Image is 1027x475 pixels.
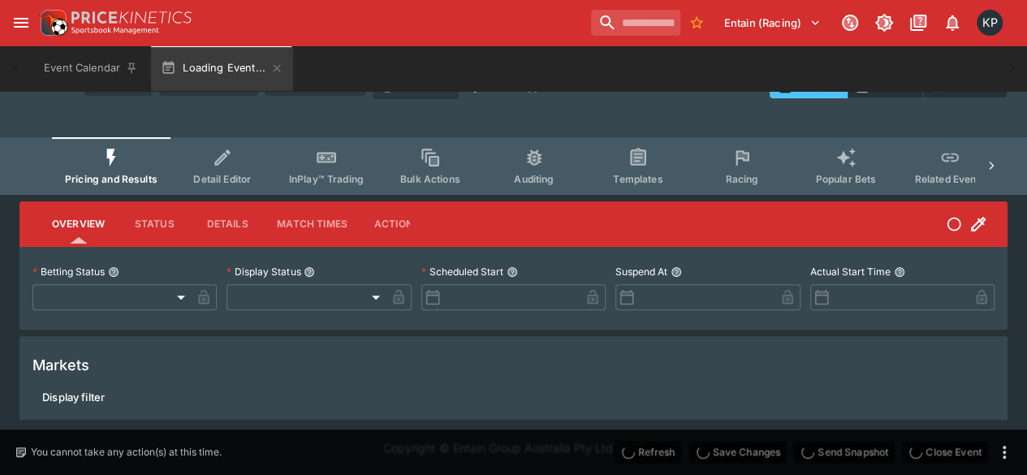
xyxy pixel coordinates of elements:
[835,8,865,37] button: Connected to PK
[591,10,680,36] input: search
[725,173,758,185] span: Racing
[894,266,905,278] button: Actual Start Time
[938,8,967,37] button: Notifications
[810,265,891,279] p: Actual Start Time
[108,266,119,278] button: Betting Status
[507,266,518,278] button: Scheduled Start
[32,265,105,279] p: Betting Status
[71,11,192,24] img: PriceKinetics
[71,27,159,34] img: Sportsbook Management
[914,173,985,185] span: Related Events
[421,265,503,279] p: Scheduled Start
[400,173,460,185] span: Bulk Actions
[869,8,899,37] button: Toggle light/dark mode
[904,8,933,37] button: Documentation
[32,356,89,374] h5: Markets
[151,45,293,91] button: Loading Event...
[118,205,191,244] button: Status
[34,45,148,91] button: Event Calendar
[684,10,710,36] button: No Bookmarks
[360,205,434,244] button: Actions
[977,10,1003,36] div: Kedar Pandit
[36,6,68,39] img: PriceKinetics Logo
[227,265,300,279] p: Display Status
[714,10,831,36] button: Select Tenant
[65,173,158,185] span: Pricing and Results
[972,5,1008,41] button: Kedar Pandit
[193,173,251,185] span: Detail Editor
[52,137,975,195] div: Event type filters
[671,266,682,278] button: Suspend At
[264,205,360,244] button: Match Times
[615,265,667,279] p: Suspend At
[995,443,1014,462] button: more
[514,173,554,185] span: Auditing
[39,205,118,244] button: Overview
[613,173,662,185] span: Templates
[191,205,264,244] button: Details
[32,384,114,410] button: Display filter
[304,266,315,278] button: Display Status
[31,445,222,460] p: You cannot take any action(s) at this time.
[815,173,876,185] span: Popular Bets
[289,173,364,185] span: InPlay™ Trading
[6,8,36,37] button: open drawer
